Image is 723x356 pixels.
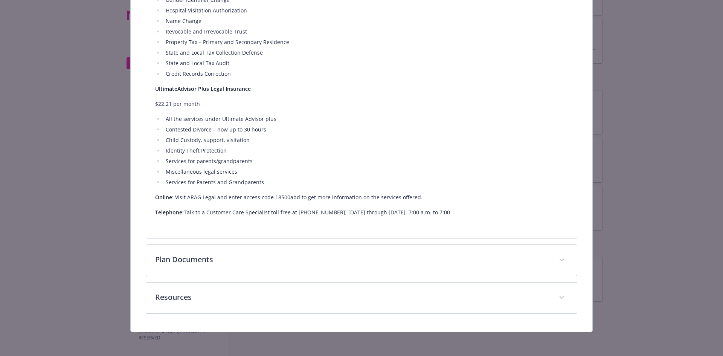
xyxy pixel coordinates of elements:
li: Hospital Visitation Authorization [163,6,568,15]
p: : Visit ARAG Legal and enter access code 18500abd to get more information on the services offered. [155,193,568,202]
p: Plan Documents [155,254,550,265]
div: Plan Documents [146,245,577,276]
div: Resources [146,283,577,313]
li: Contested Divorce – now up to 30 hours [163,125,568,134]
li: All the services under Ultimate Advisor plus [163,115,568,124]
strong: Telephone: [155,209,184,216]
li: Name Change [163,17,568,26]
li: Miscellaneous legal services [163,167,568,176]
li: State and Local Tax Audit [163,59,568,68]
li: Credit Records Correction [163,69,568,78]
p: Resources [155,292,550,303]
strong: UltimateAdvisor Plus Legal Insurance [155,85,251,92]
li: Revocable and Irrevocable Trust [163,27,568,36]
li: Property Tax – Primary and Secondary Residence [163,38,568,47]
p: Talk to a Customer Care Specialist toll free at [PHONE_NUMBER], [DATE] through [DATE], 7:00 a.m. ... [155,208,568,217]
li: Identity Theft Protection [163,146,568,155]
p: $22.21 per month [155,99,568,108]
li: Child Custody, support, visitation [163,136,568,145]
strong: Online [155,194,172,201]
li: Services for Parents and Grandparents [163,178,568,187]
li: State and Local Tax Collection Defense [163,48,568,57]
li: Services for parents/grandparents [163,157,568,166]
